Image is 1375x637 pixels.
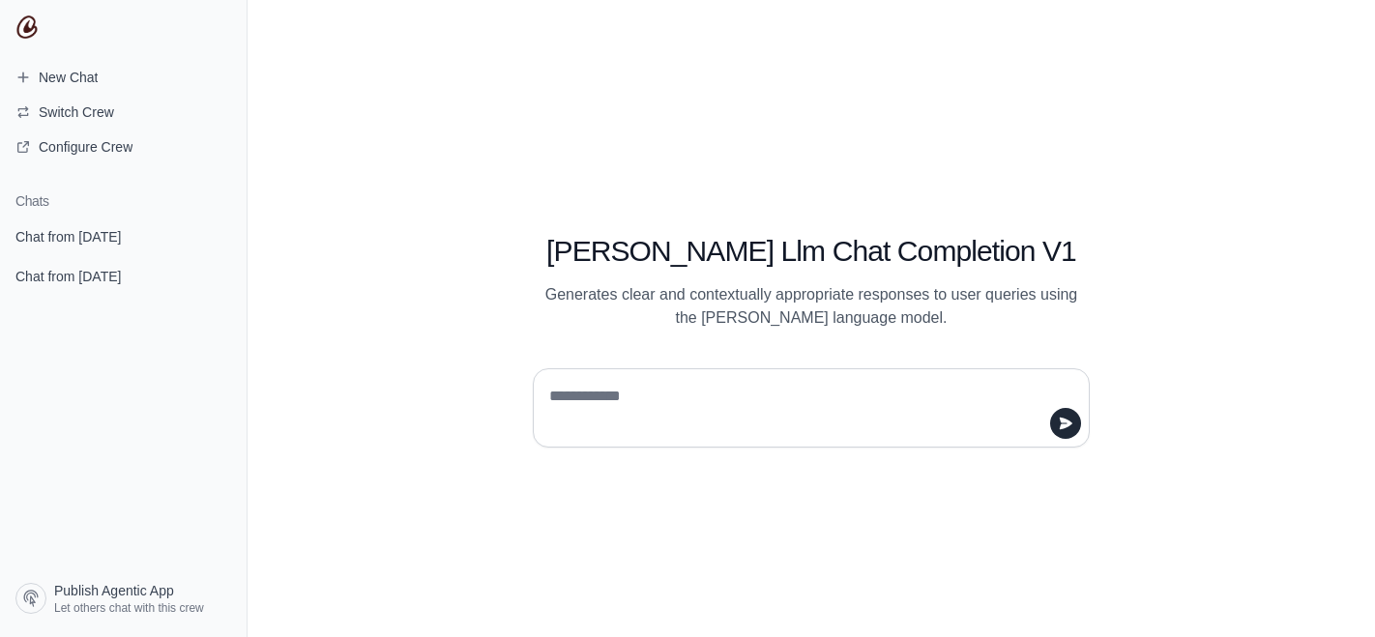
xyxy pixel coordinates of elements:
span: Switch Crew [39,102,114,122]
span: Chat from [DATE] [15,267,121,286]
button: Switch Crew [8,97,239,128]
span: Let others chat with this crew [54,600,204,616]
a: Chat from [DATE] [8,258,239,294]
span: Publish Agentic App [54,581,174,600]
a: Configure Crew [8,131,239,162]
a: New Chat [8,62,239,93]
img: CrewAI Logo [15,15,39,39]
p: Generates clear and contextually appropriate responses to user queries using the [PERSON_NAME] la... [533,283,1090,330]
a: Chat from [DATE] [8,218,239,254]
span: New Chat [39,68,98,87]
span: Configure Crew [39,137,132,157]
span: Chat from [DATE] [15,227,121,246]
a: Publish Agentic App Let others chat with this crew [8,575,239,622]
h1: [PERSON_NAME] Llm Chat Completion V1 [533,234,1090,269]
